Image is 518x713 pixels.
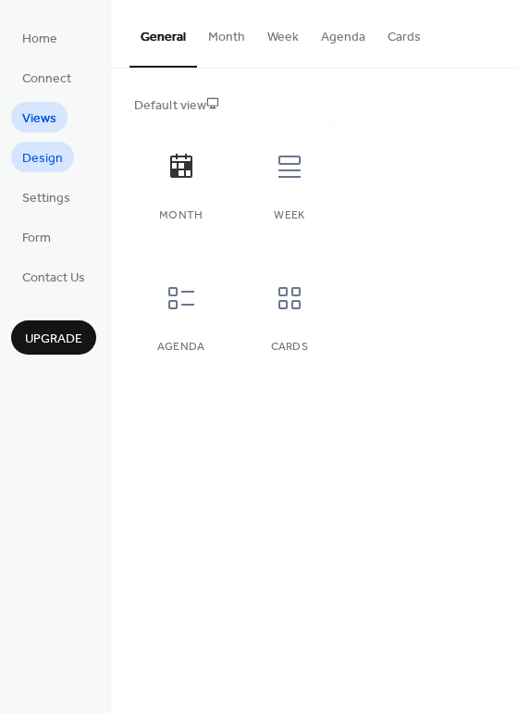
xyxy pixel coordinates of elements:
a: Contact Us [11,261,96,292]
span: Settings [22,189,70,208]
div: Default view [134,96,491,116]
span: Connect [22,69,71,89]
span: Design [22,149,63,169]
a: Views [11,102,68,132]
button: Upgrade [11,320,96,355]
a: Connect [11,62,82,93]
a: Design [11,142,74,172]
div: Week [261,209,317,222]
div: Month [153,209,209,222]
div: Agenda [153,341,209,354]
span: Home [22,30,57,49]
a: Form [11,221,62,252]
span: Form [22,229,51,248]
span: Upgrade [25,330,82,349]
a: Settings [11,181,81,212]
span: Views [22,109,56,129]
div: Cards [261,341,317,354]
span: Contact Us [22,269,85,288]
a: Home [11,22,68,53]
